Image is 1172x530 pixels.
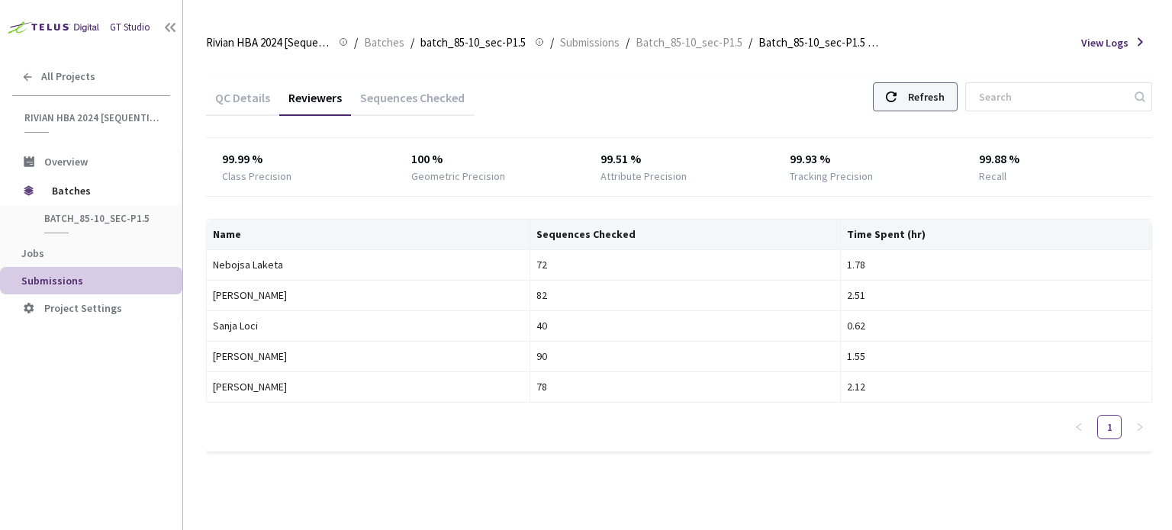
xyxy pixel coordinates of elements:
[354,34,358,52] li: /
[351,90,474,116] div: Sequences Checked
[420,34,526,52] span: batch_85-10_sec-P1.5
[536,287,835,304] div: 82
[1098,416,1121,438] a: 1
[847,256,1145,273] div: 1.78
[536,378,835,395] div: 78
[41,70,95,83] span: All Projects
[411,150,569,169] div: 100 %
[847,348,1145,365] div: 1.55
[1097,415,1122,439] li: 1
[21,246,44,260] span: Jobs
[44,301,122,315] span: Project Settings
[1067,415,1091,439] button: left
[1081,35,1129,50] span: View Logs
[790,150,948,169] div: 99.93 %
[908,83,945,111] div: Refresh
[213,317,523,334] div: Sanja Loci
[21,274,83,287] span: Submissions
[364,34,404,52] span: Batches
[1074,422,1083,432] span: left
[979,169,1006,184] div: Recall
[44,155,88,169] span: Overview
[847,287,1145,304] div: 2.51
[213,348,523,365] div: [PERSON_NAME]
[847,317,1145,334] div: 0.62
[633,34,745,50] a: Batch_85-10_sec-P1.5
[749,34,752,52] li: /
[206,90,279,116] div: QC Details
[758,34,882,52] span: Batch_85-10_sec-P1.5 QC - [DATE]
[600,169,687,184] div: Attribute Precision
[636,34,742,52] span: Batch_85-10_sec-P1.5
[1128,415,1152,439] button: right
[206,34,330,52] span: Rivian HBA 2024 [Sequential]
[530,220,842,250] th: Sequences Checked
[52,175,156,206] span: Batches
[1135,422,1145,432] span: right
[979,150,1137,169] div: 99.88 %
[790,169,873,184] div: Tracking Precision
[626,34,629,52] li: /
[536,317,835,334] div: 40
[411,34,414,52] li: /
[1067,415,1091,439] li: Previous Page
[24,111,161,124] span: Rivian HBA 2024 [Sequential]
[411,169,505,184] div: Geometric Precision
[213,378,523,395] div: [PERSON_NAME]
[213,287,523,304] div: [PERSON_NAME]
[213,256,523,273] div: Nebojsa Laketa
[222,169,291,184] div: Class Precision
[970,83,1132,111] input: Search
[110,21,150,35] div: GT Studio
[841,220,1152,250] th: Time Spent (hr)
[560,34,620,52] span: Submissions
[536,348,835,365] div: 90
[222,150,380,169] div: 99.99 %
[847,378,1145,395] div: 2.12
[557,34,623,50] a: Submissions
[361,34,407,50] a: Batches
[279,90,351,116] div: Reviewers
[536,256,835,273] div: 72
[1128,415,1152,439] li: Next Page
[44,212,157,225] span: batch_85-10_sec-P1.5
[600,150,758,169] div: 99.51 %
[207,220,530,250] th: Name
[550,34,554,52] li: /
